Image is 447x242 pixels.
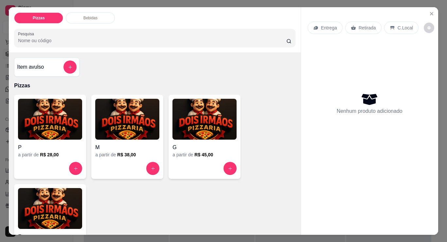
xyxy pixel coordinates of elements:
[83,15,98,21] p: Bebidas
[172,151,237,158] div: a partir de
[18,37,286,44] input: Pesquisa
[18,31,36,37] label: Pesquisa
[117,151,136,158] h6: R$ 38,00
[18,188,82,229] img: product-image
[359,25,376,31] p: Retirada
[424,23,434,33] button: decrease-product-quantity
[172,99,237,140] img: product-image
[18,144,82,151] h4: P
[33,15,45,21] p: Pizzas
[95,151,159,158] div: a partir de
[95,99,159,140] img: product-image
[18,233,82,241] h4: F
[14,82,295,90] p: Pizzas
[63,60,77,74] button: add-separate-item
[69,162,82,175] button: increase-product-quantity
[337,107,402,115] p: Nenhum produto adicionado
[18,151,82,158] div: a partir de
[18,99,82,140] img: product-image
[194,151,213,158] h6: R$ 45,00
[17,63,44,71] h4: Item avulso
[398,25,413,31] p: C.Local
[426,9,437,19] button: Close
[321,25,337,31] p: Entrega
[146,162,159,175] button: increase-product-quantity
[40,151,59,158] h6: R$ 28,00
[223,162,237,175] button: increase-product-quantity
[172,144,237,151] h4: G
[95,144,159,151] h4: M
